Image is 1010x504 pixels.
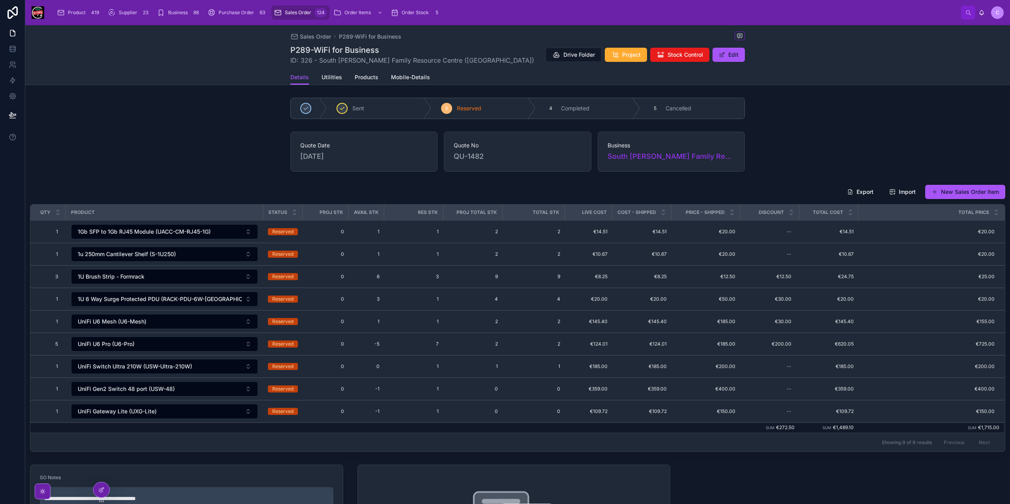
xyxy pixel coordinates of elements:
[804,386,854,392] a: €359.00
[748,318,791,325] span: €30.00
[676,363,735,370] a: €200.00
[168,9,188,16] span: Business
[353,296,380,302] a: 3
[617,341,667,347] a: €124.01
[804,341,854,347] a: €620.05
[268,408,298,415] a: Reserved
[307,386,344,392] a: 0
[570,318,608,325] span: €145.40
[219,9,254,16] span: Purchase Order
[40,248,61,260] a: 1
[71,314,258,329] a: Select Button
[391,73,430,81] span: Mobile-Details
[71,247,258,262] button: Select Button
[561,104,589,112] span: Completed
[546,48,602,62] button: Drive Folder
[570,386,608,392] span: €359.00
[78,228,211,236] span: 1Gb SFP to 1Gb RJ45 Module (UACC-CM-RJ45-1G)
[353,229,380,235] a: 1
[925,185,1005,199] a: New Sales Order Item
[71,224,258,239] button: Select Button
[389,251,439,257] a: 1
[355,70,378,86] a: Products
[344,9,371,16] span: Order Items
[353,318,380,325] a: 1
[300,141,428,149] span: Quote Date
[676,229,735,235] a: €20.00
[353,251,380,257] a: 1
[676,318,735,325] a: €185.00
[268,273,298,280] a: Reserved
[859,251,995,257] span: €20.00
[322,73,342,81] span: Utilities
[617,318,667,325] a: €145.40
[43,273,58,280] span: 3
[859,363,995,370] a: €200.00
[268,251,298,258] a: Reserved
[389,363,439,370] a: 1
[804,229,854,235] a: €14.51
[804,273,854,280] span: €24.75
[570,229,608,235] a: €14.51
[617,251,667,257] span: €10.67
[676,251,735,257] a: €20.00
[389,386,439,392] a: 1
[272,340,294,348] div: Reserved
[71,381,258,396] button: Select Button
[78,363,192,370] span: UniFi Switch Ultra 210W (USW-Ultra-210W)
[448,251,498,257] a: 2
[804,363,854,370] a: €185.00
[859,273,995,280] span: €25.00
[257,8,267,17] div: 63
[43,229,58,235] span: 1
[71,359,258,374] button: Select Button
[40,405,61,418] a: 1
[454,141,581,149] span: Quote No
[448,363,498,370] a: 1
[339,33,401,41] span: P289-WiFi for Business
[389,296,439,302] span: 1
[448,318,498,325] span: 2
[353,408,380,415] a: -1
[205,6,270,20] a: Purchase Order63
[570,251,608,257] a: €10.67
[859,386,995,392] a: €400.00
[191,8,201,17] div: 88
[43,386,58,392] span: 1
[71,269,258,284] button: Select Button
[71,404,258,419] a: Select Button
[745,383,795,395] a: --
[353,386,380,392] span: -1
[676,341,735,347] a: €185.00
[307,229,344,235] span: 0
[389,318,439,325] a: 1
[748,296,791,302] span: €30.00
[676,386,735,392] a: €400.00
[71,381,258,397] a: Select Button
[402,9,429,16] span: Order Stock
[307,296,344,302] a: 0
[307,341,344,347] a: 0
[787,251,791,257] div: --
[617,273,667,280] a: €8.25
[745,405,795,418] a: --
[285,9,311,16] span: Sales Order
[507,341,560,347] a: 2
[353,341,380,347] span: -5
[745,248,795,260] a: --
[859,296,995,302] span: €20.00
[448,273,498,280] span: 9
[272,228,294,235] div: Reserved
[507,273,560,280] span: 9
